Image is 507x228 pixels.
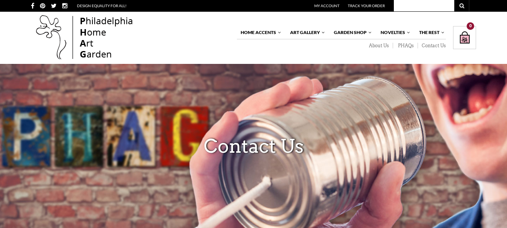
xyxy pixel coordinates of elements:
a: My Account [314,3,340,8]
a: About Us [364,43,393,49]
a: Track Your Order [348,3,385,8]
a: Home Accents [237,26,282,39]
h3: Contact Us [6,129,501,163]
a: Art Gallery [286,26,326,39]
a: PHAQs [393,43,418,49]
a: Contact Us [418,43,446,49]
a: Garden Shop [330,26,372,39]
a: Novelties [377,26,411,39]
a: The Rest [415,26,445,39]
div: 0 [467,22,474,30]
